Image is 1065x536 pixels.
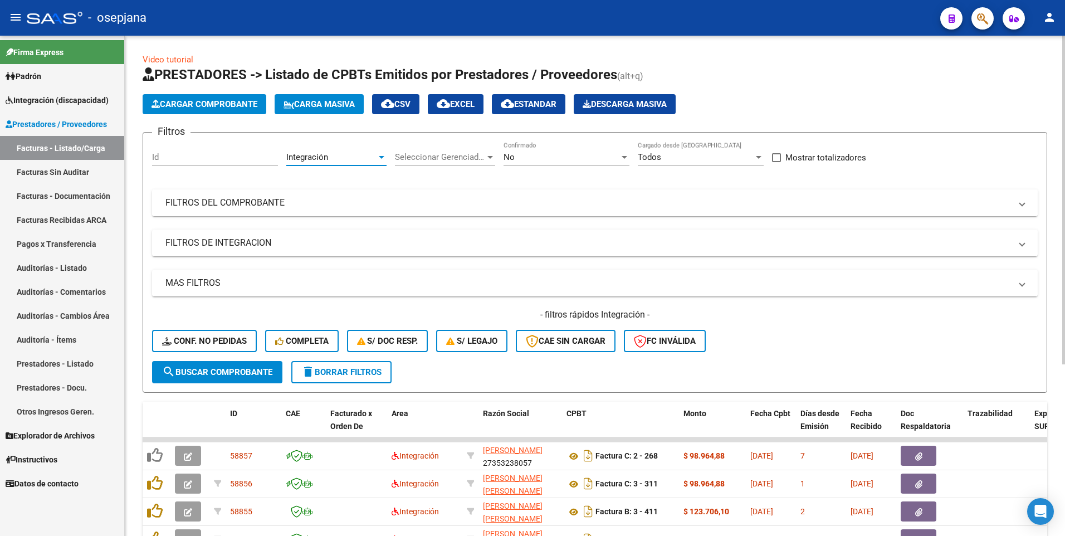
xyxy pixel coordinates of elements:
[574,94,676,114] button: Descarga Masiva
[595,508,658,516] strong: Factura B: 3 - 411
[683,409,706,418] span: Monto
[372,94,419,114] button: CSV
[483,472,558,495] div: 27323830024
[88,6,146,30] span: - osepjana
[483,409,529,418] span: Razón Social
[165,237,1011,249] mat-panel-title: FILTROS DE INTEGRACION
[851,507,873,516] span: [DATE]
[330,409,372,431] span: Facturado x Orden De
[143,55,193,65] a: Video tutorial
[230,479,252,488] span: 58856
[152,270,1038,296] mat-expansion-panel-header: MAS FILTROS
[750,479,773,488] span: [DATE]
[230,451,252,460] span: 58857
[581,475,595,493] i: Descargar documento
[501,99,556,109] span: Estandar
[574,94,676,114] app-download-masive: Descarga masiva de comprobantes (adjuntos)
[846,402,896,451] datatable-header-cell: Fecha Recibido
[483,474,543,495] span: [PERSON_NAME] [PERSON_NAME]
[275,94,364,114] button: Carga Masiva
[381,97,394,110] mat-icon: cloud_download
[437,97,450,110] mat-icon: cloud_download
[162,367,272,377] span: Buscar Comprobante
[162,365,175,378] mat-icon: search
[800,507,805,516] span: 2
[275,336,329,346] span: Completa
[624,330,706,352] button: FC Inválida
[347,330,428,352] button: S/ Doc Resp.
[785,151,866,164] span: Mostrar totalizadores
[800,409,839,431] span: Días desde Emisión
[152,309,1038,321] h4: - filtros rápidos Integración -
[478,402,562,451] datatable-header-cell: Razón Social
[326,402,387,451] datatable-header-cell: Facturado x Orden De
[165,197,1011,209] mat-panel-title: FILTROS DEL COMPROBANTE
[483,444,558,467] div: 27353238057
[851,451,873,460] span: [DATE]
[152,230,1038,256] mat-expansion-panel-header: FILTROS DE INTEGRACION
[583,99,667,109] span: Descarga Masiva
[291,361,392,383] button: Borrar Filtros
[381,99,411,109] span: CSV
[683,451,725,460] strong: $ 98.964,88
[6,70,41,82] span: Padrón
[562,402,679,451] datatable-header-cell: CPBT
[581,503,595,520] i: Descargar documento
[483,501,543,523] span: [PERSON_NAME] [PERSON_NAME]
[963,402,1030,451] datatable-header-cell: Trazabilidad
[483,500,558,523] div: 27315731343
[851,479,873,488] span: [DATE]
[6,94,109,106] span: Integración (discapacidad)
[566,409,587,418] span: CPBT
[392,507,439,516] span: Integración
[143,94,266,114] button: Cargar Comprobante
[152,189,1038,216] mat-expansion-panel-header: FILTROS DEL COMPROBANTE
[9,11,22,24] mat-icon: menu
[901,409,951,431] span: Doc Respaldatoria
[6,454,57,466] span: Instructivos
[896,402,963,451] datatable-header-cell: Doc Respaldatoria
[746,402,796,451] datatable-header-cell: Fecha Cpbt
[162,336,247,346] span: Conf. no pedidas
[437,99,475,109] span: EXCEL
[392,409,408,418] span: Area
[634,336,696,346] span: FC Inválida
[617,71,643,81] span: (alt+q)
[800,479,805,488] span: 1
[152,330,257,352] button: Conf. no pedidas
[581,447,595,465] i: Descargar documento
[683,479,725,488] strong: $ 98.964,88
[6,430,95,442] span: Explorador de Archivos
[446,336,497,346] span: S/ legajo
[638,152,661,162] span: Todos
[526,336,605,346] span: CAE SIN CARGAR
[392,451,439,460] span: Integración
[392,479,439,488] span: Integración
[230,507,252,516] span: 58855
[286,409,300,418] span: CAE
[152,361,282,383] button: Buscar Comprobante
[395,152,485,162] span: Seleccionar Gerenciador
[436,330,507,352] button: S/ legajo
[152,99,257,109] span: Cargar Comprobante
[492,94,565,114] button: Estandar
[504,152,515,162] span: No
[286,152,328,162] span: Integración
[6,118,107,130] span: Prestadores / Proveedores
[281,402,326,451] datatable-header-cell: CAE
[387,402,462,451] datatable-header-cell: Area
[143,67,617,82] span: PRESTADORES -> Listado de CPBTs Emitidos por Prestadores / Proveedores
[301,365,315,378] mat-icon: delete
[516,330,615,352] button: CAE SIN CARGAR
[483,446,543,455] span: [PERSON_NAME]
[750,507,773,516] span: [DATE]
[230,409,237,418] span: ID
[1027,498,1054,525] div: Open Intercom Messenger
[796,402,846,451] datatable-header-cell: Días desde Emisión
[683,507,729,516] strong: $ 123.706,10
[226,402,281,451] datatable-header-cell: ID
[265,330,339,352] button: Completa
[6,477,79,490] span: Datos de contacto
[968,409,1013,418] span: Trazabilidad
[428,94,483,114] button: EXCEL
